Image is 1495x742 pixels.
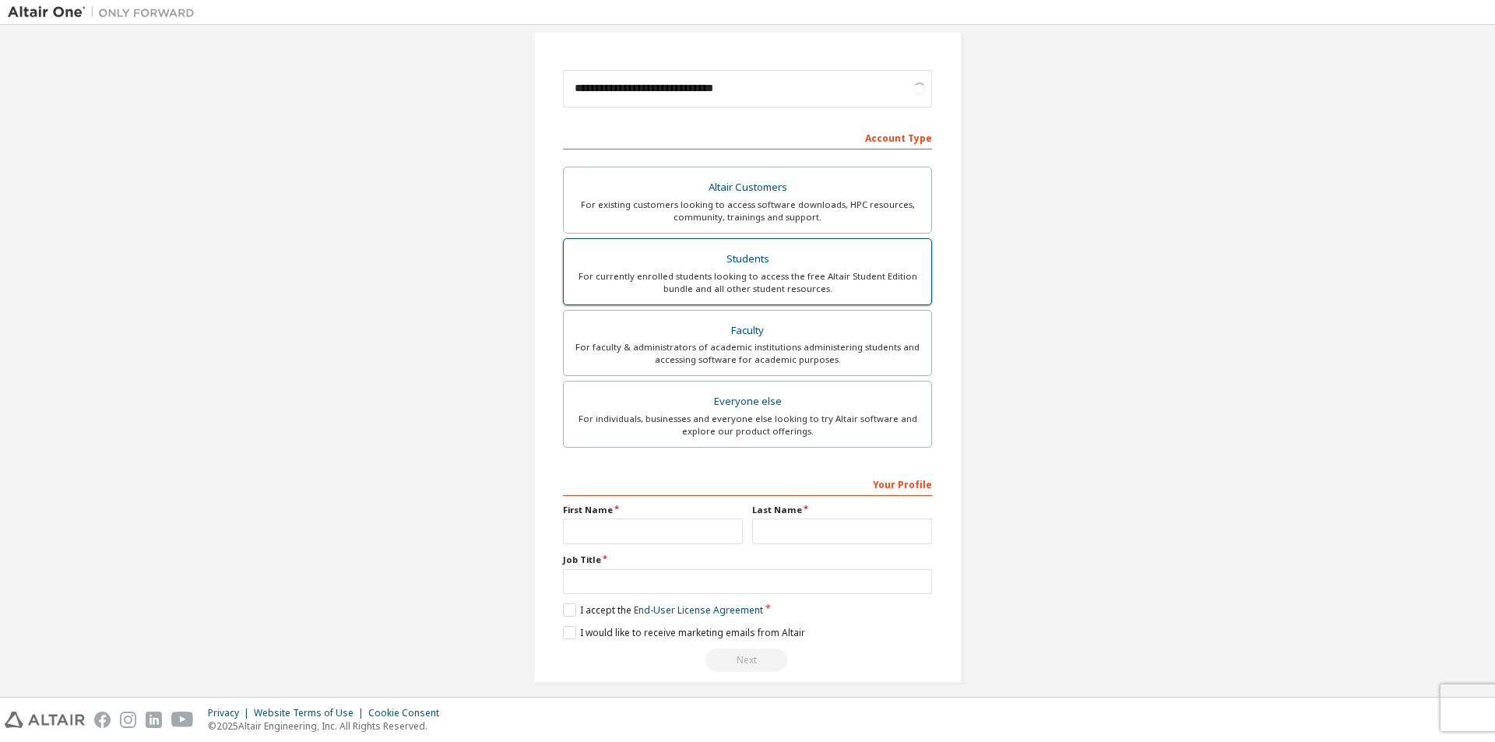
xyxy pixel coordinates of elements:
div: Altair Customers [573,177,922,199]
div: Your Profile [563,471,932,496]
p: © 2025 Altair Engineering, Inc. All Rights Reserved. [208,719,448,733]
div: Everyone else [573,391,922,413]
div: For currently enrolled students looking to access the free Altair Student Edition bundle and all ... [573,270,922,295]
img: facebook.svg [94,712,111,728]
div: Account Type [563,125,932,149]
img: linkedin.svg [146,712,162,728]
div: For existing customers looking to access software downloads, HPC resources, community, trainings ... [573,199,922,223]
div: For individuals, businesses and everyone else looking to try Altair software and explore our prod... [573,413,922,438]
label: Last Name [752,504,932,516]
label: I would like to receive marketing emails from Altair [563,626,805,639]
label: Job Title [563,554,932,566]
label: I accept the [563,603,763,617]
img: youtube.svg [171,712,194,728]
div: Cookie Consent [368,707,448,719]
div: Faculty [573,320,922,342]
div: Students [573,248,922,270]
a: End-User License Agreement [634,603,763,617]
img: instagram.svg [120,712,136,728]
img: Altair One [8,5,202,20]
div: Privacy [208,707,254,719]
label: First Name [563,504,743,516]
div: Website Terms of Use [254,707,368,719]
div: Please wait while checking email ... [563,649,932,672]
div: For faculty & administrators of academic institutions administering students and accessing softwa... [573,341,922,366]
img: altair_logo.svg [5,712,85,728]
